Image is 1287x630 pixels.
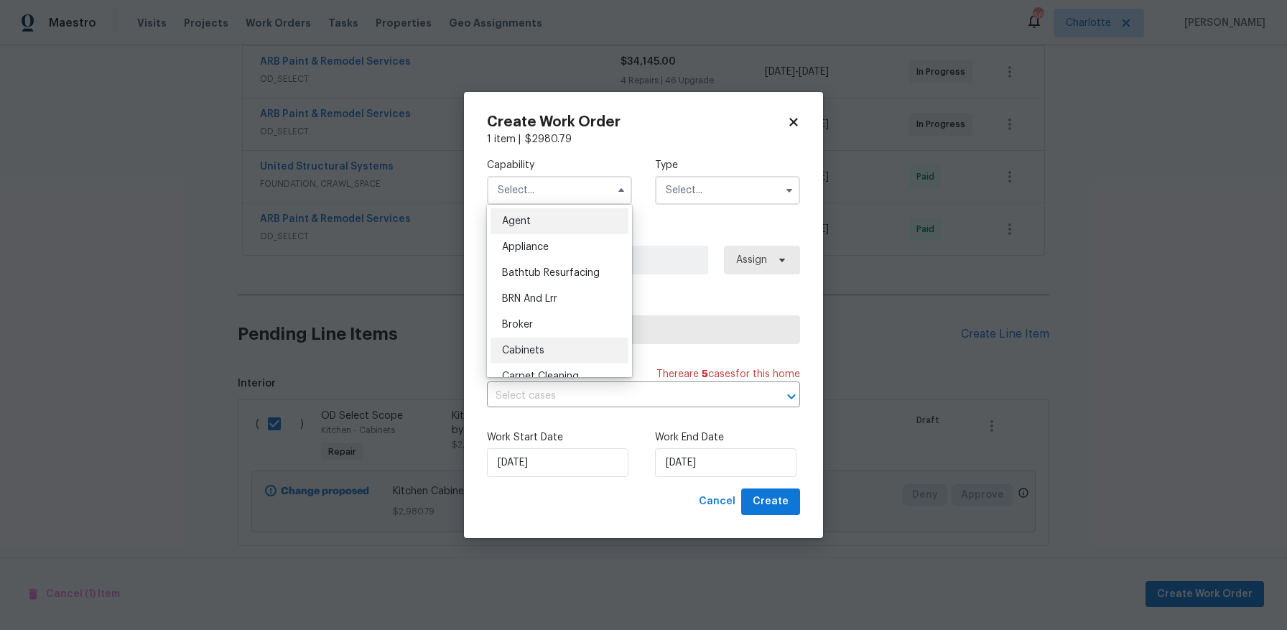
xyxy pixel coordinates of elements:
[502,320,533,330] span: Broker
[487,132,800,147] div: 1 item |
[655,448,796,477] input: M/D/YYYY
[487,297,800,312] label: Trade Partner
[502,242,549,252] span: Appliance
[655,176,800,205] input: Select...
[487,176,632,205] input: Select...
[502,371,579,381] span: Carpet Cleaning
[502,346,544,356] span: Cabinets
[702,369,708,379] span: 5
[736,253,767,267] span: Assign
[655,158,800,172] label: Type
[502,216,531,226] span: Agent
[781,182,798,199] button: Show options
[655,430,800,445] label: Work End Date
[741,488,800,515] button: Create
[781,386,802,407] button: Open
[487,448,628,477] input: M/D/YYYY
[613,182,630,199] button: Hide options
[699,493,735,511] span: Cancel
[693,488,741,515] button: Cancel
[487,115,787,129] h2: Create Work Order
[487,228,800,242] label: Work Order Manager
[656,367,800,381] span: There are case s for this home
[487,385,760,407] input: Select cases
[487,430,632,445] label: Work Start Date
[753,493,789,511] span: Create
[525,134,572,144] span: $ 2980.79
[487,158,632,172] label: Capability
[502,294,557,304] span: BRN And Lrr
[499,323,788,337] span: Select trade partner
[502,268,600,278] span: Bathtub Resurfacing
